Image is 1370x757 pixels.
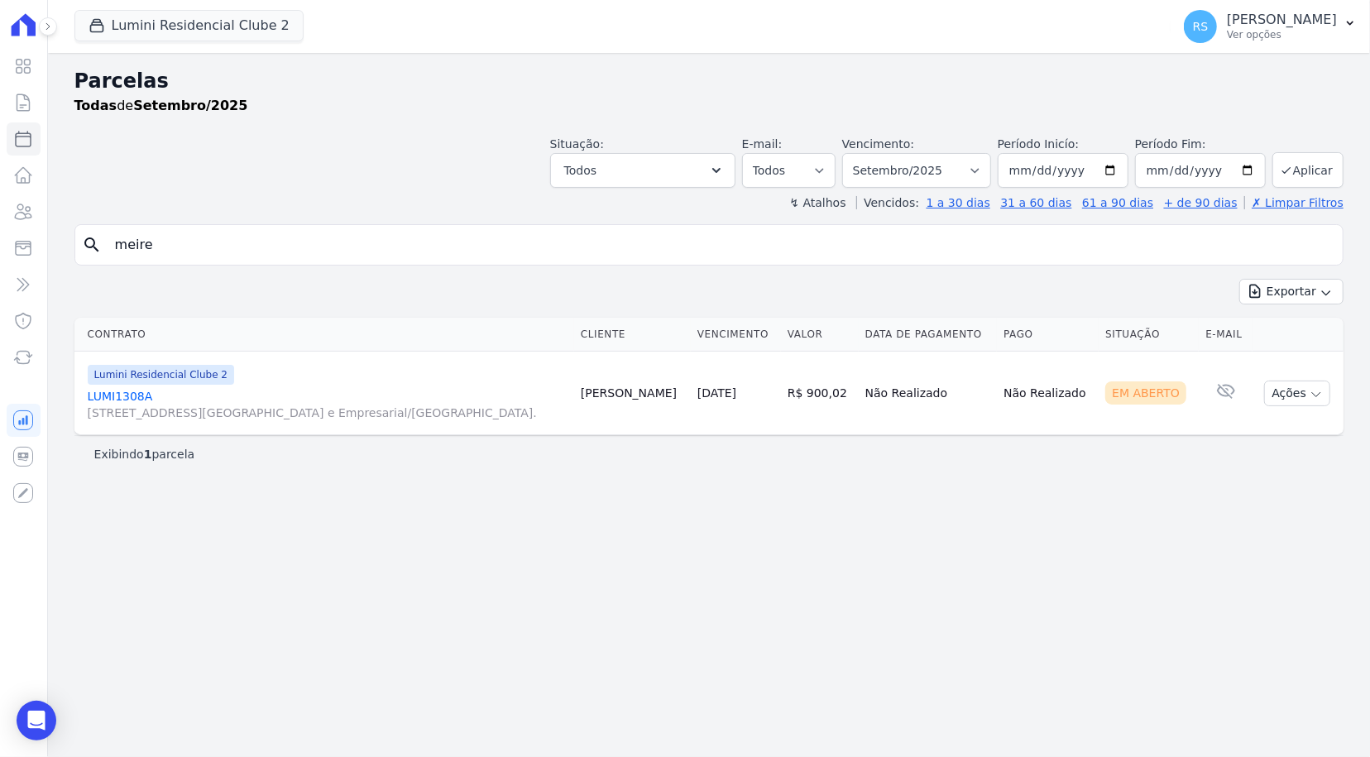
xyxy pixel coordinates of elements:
strong: Todas [74,98,117,113]
a: 61 a 90 dias [1082,196,1153,209]
td: R$ 900,02 [781,352,859,435]
th: Valor [781,318,859,352]
p: de [74,96,248,116]
a: 31 a 60 dias [1000,196,1071,209]
button: Exportar [1239,279,1344,304]
label: Vencidos: [856,196,919,209]
label: E-mail: [742,137,783,151]
h2: Parcelas [74,66,1344,96]
label: Período Fim: [1135,136,1266,153]
button: RS [PERSON_NAME] Ver opções [1171,3,1370,50]
a: [DATE] [697,386,736,400]
p: Ver opções [1227,28,1337,41]
b: 1 [144,448,152,461]
i: search [82,235,102,255]
span: Todos [564,161,596,180]
label: Período Inicío: [998,137,1079,151]
button: Ações [1264,381,1330,406]
th: Data de Pagamento [859,318,998,352]
th: Pago [997,318,1099,352]
th: Cliente [574,318,691,352]
a: ✗ Limpar Filtros [1244,196,1344,209]
p: Exibindo parcela [94,446,195,462]
strong: Setembro/2025 [133,98,247,113]
a: 1 a 30 dias [927,196,990,209]
label: ↯ Atalhos [789,196,845,209]
th: Vencimento [691,318,781,352]
label: Situação: [550,137,604,151]
span: Lumini Residencial Clube 2 [88,365,234,385]
td: Não Realizado [997,352,1099,435]
button: Aplicar [1272,152,1344,188]
span: [STREET_ADDRESS][GEOGRAPHIC_DATA] e Empresarial/[GEOGRAPHIC_DATA]. [88,405,568,421]
span: RS [1193,21,1209,32]
div: Open Intercom Messenger [17,701,56,740]
td: [PERSON_NAME] [574,352,691,435]
input: Buscar por nome do lote ou do cliente [105,228,1336,261]
th: E-mail [1199,318,1252,352]
th: Situação [1099,318,1199,352]
td: Não Realizado [859,352,998,435]
p: [PERSON_NAME] [1227,12,1337,28]
button: Lumini Residencial Clube 2 [74,10,304,41]
div: Em Aberto [1105,381,1186,405]
th: Contrato [74,318,574,352]
label: Vencimento: [842,137,914,151]
a: + de 90 dias [1164,196,1238,209]
button: Todos [550,153,735,188]
a: LUMI1308A[STREET_ADDRESS][GEOGRAPHIC_DATA] e Empresarial/[GEOGRAPHIC_DATA]. [88,388,568,421]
